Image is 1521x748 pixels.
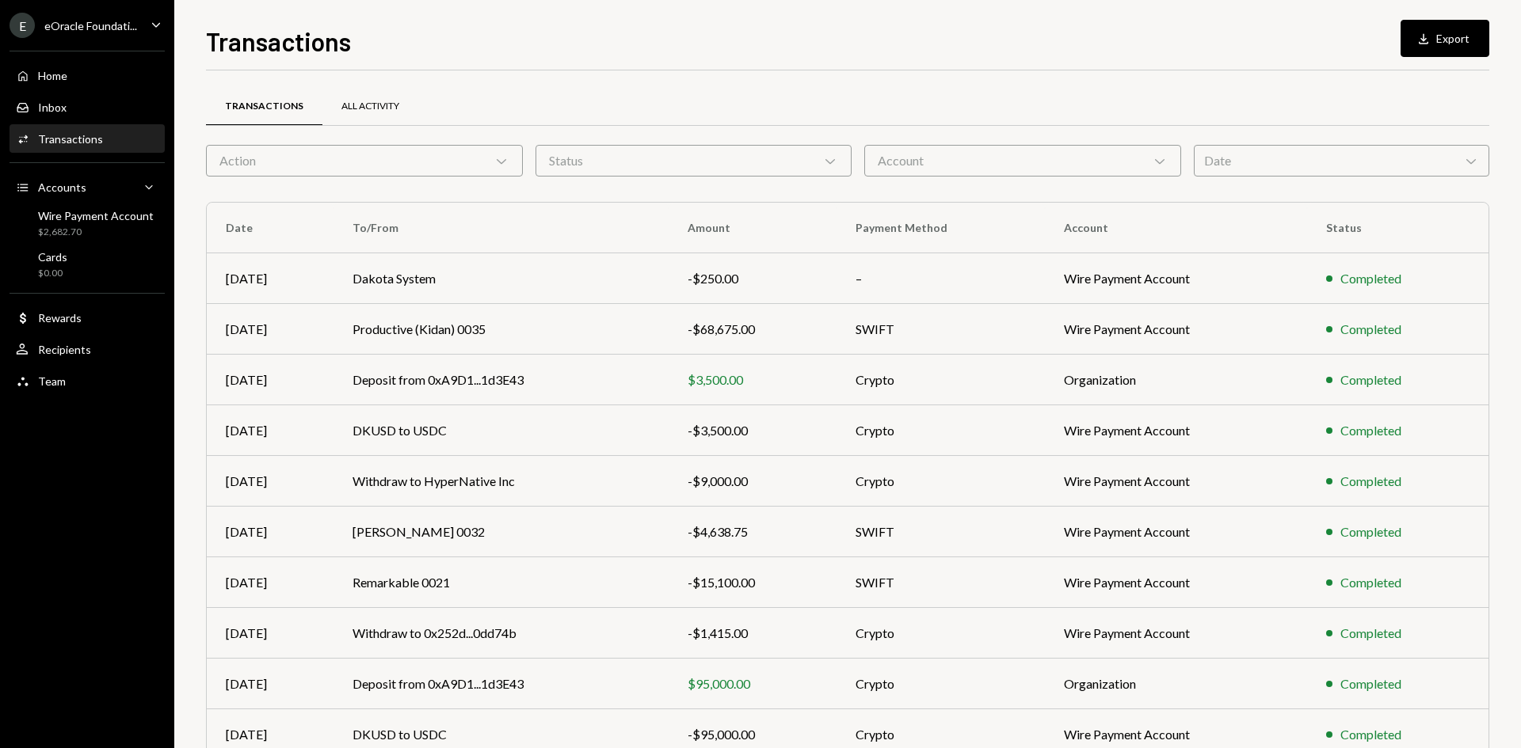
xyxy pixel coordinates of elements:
[1045,203,1307,253] th: Account
[837,659,1044,709] td: Crypto
[1340,421,1401,440] div: Completed
[1045,659,1307,709] td: Organization
[38,374,66,388] div: Team
[226,320,314,339] div: [DATE]
[1045,456,1307,507] td: Wire Payment Account
[10,204,165,242] a: Wire Payment Account$2,682.70
[38,132,103,146] div: Transactions
[1045,405,1307,456] td: Wire Payment Account
[1194,145,1489,177] div: Date
[688,674,818,693] div: $95,000.00
[837,304,1044,355] td: SWIFT
[1340,320,1401,339] div: Completed
[688,370,818,389] div: $3,500.00
[1045,507,1307,557] td: Wire Payment Account
[206,145,523,177] div: Action
[1045,304,1307,355] td: Wire Payment Account
[10,124,165,153] a: Transactions
[1340,370,1401,389] div: Completed
[864,145,1181,177] div: Account
[1340,725,1401,744] div: Completed
[1045,253,1307,304] td: Wire Payment Account
[334,456,669,507] td: Withdraw to HyperNative Inc
[341,100,399,113] div: All Activity
[688,725,818,744] div: -$95,000.00
[669,203,837,253] th: Amount
[334,507,669,557] td: [PERSON_NAME] 0032
[1340,624,1401,643] div: Completed
[226,472,314,491] div: [DATE]
[1045,608,1307,659] td: Wire Payment Account
[688,320,818,339] div: -$68,675.00
[334,405,669,456] td: DKUSD to USDC
[837,355,1044,405] td: Crypto
[837,405,1044,456] td: Crypto
[38,101,67,114] div: Inbox
[334,557,669,608] td: Remarkable 0021
[334,253,669,304] td: Dakota System
[226,674,314,693] div: [DATE]
[206,25,351,57] h1: Transactions
[688,269,818,288] div: -$250.00
[837,557,1044,608] td: SWIFT
[1045,557,1307,608] td: Wire Payment Account
[38,250,67,264] div: Cards
[206,86,322,127] a: Transactions
[837,456,1044,507] td: Crypto
[226,725,314,744] div: [DATE]
[536,145,852,177] div: Status
[38,311,82,325] div: Rewards
[1401,20,1489,57] button: Export
[225,100,303,113] div: Transactions
[1340,472,1401,491] div: Completed
[38,343,91,356] div: Recipients
[1340,573,1401,592] div: Completed
[44,19,137,32] div: eOracle Foundati...
[38,209,154,222] div: Wire Payment Account
[1340,522,1401,541] div: Completed
[38,180,86,194] div: Accounts
[334,659,669,709] td: Deposit from 0xA9D1...1d3E43
[226,269,314,288] div: [DATE]
[226,522,314,541] div: [DATE]
[837,507,1044,557] td: SWIFT
[38,69,67,82] div: Home
[226,421,314,440] div: [DATE]
[226,573,314,592] div: [DATE]
[837,608,1044,659] td: Crypto
[10,13,35,38] div: E
[334,608,669,659] td: Withdraw to 0x252d...0dd74b
[837,203,1044,253] th: Payment Method
[38,267,67,280] div: $0.00
[10,366,165,395] a: Team
[688,624,818,643] div: -$1,415.00
[334,304,669,355] td: Productive (Kidan) 0035
[334,355,669,405] td: Deposit from 0xA9D1...1d3E43
[10,61,165,89] a: Home
[688,573,818,592] div: -$15,100.00
[10,303,165,332] a: Rewards
[1045,355,1307,405] td: Organization
[688,472,818,491] div: -$9,000.00
[1340,269,1401,288] div: Completed
[38,226,154,239] div: $2,682.70
[334,203,669,253] th: To/From
[837,253,1044,304] td: –
[10,245,165,283] a: Cards$0.00
[10,335,165,363] a: Recipients
[688,522,818,541] div: -$4,638.75
[322,86,418,127] a: All Activity
[226,624,314,643] div: [DATE]
[688,421,818,440] div: -$3,500.00
[1307,203,1489,253] th: Status
[207,203,334,253] th: Date
[226,370,314,389] div: [DATE]
[1340,674,1401,693] div: Completed
[10,173,165,201] a: Accounts
[10,93,165,121] a: Inbox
